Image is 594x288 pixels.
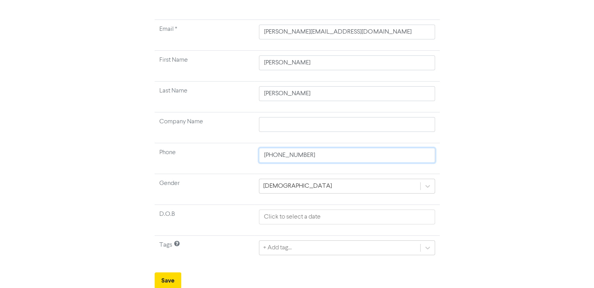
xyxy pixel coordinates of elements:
[155,143,255,174] td: Phone
[155,236,255,267] td: Tags
[155,82,255,112] td: Last Name
[263,181,332,191] div: [DEMOGRAPHIC_DATA]
[259,210,435,224] input: Click to select a date
[263,243,292,252] div: + Add tag...
[155,51,255,82] td: First Name
[155,112,255,143] td: Company Name
[155,174,255,205] td: Gender
[555,251,594,288] iframe: Chat Widget
[155,20,255,51] td: Required
[155,205,255,236] td: D.O.B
